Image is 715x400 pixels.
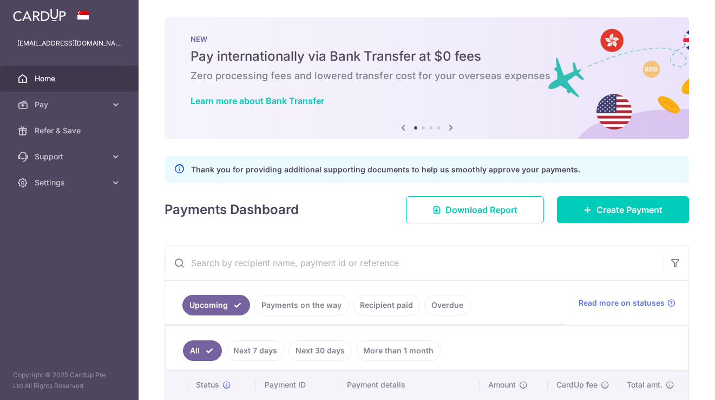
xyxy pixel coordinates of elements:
span: Pay [35,99,106,110]
a: Create Payment [557,196,689,223]
p: NEW [191,35,663,43]
span: Download Report [445,203,517,216]
a: Payments on the way [254,295,349,315]
a: More than 1 month [356,340,441,361]
img: Bank transfer banner [165,17,689,139]
a: Next 30 days [288,340,352,361]
a: All [183,340,222,361]
a: Read more on statuses [579,298,675,308]
h5: Pay internationally via Bank Transfer at $0 fees [191,48,663,65]
span: Create Payment [596,203,662,216]
p: Thank you for providing additional supporting documents to help us smoothly approve your payments. [191,163,580,176]
span: Amount [488,379,516,390]
span: Total amt. [627,379,662,390]
span: Status [196,379,219,390]
p: [EMAIL_ADDRESS][DOMAIN_NAME] [17,38,121,49]
a: Next 7 days [226,340,284,361]
h4: Payments Dashboard [165,200,299,220]
input: Search by recipient name, payment id or reference [165,246,662,280]
a: Overdue [424,295,470,315]
a: Learn more about Bank Transfer [191,95,324,106]
th: Payment ID [256,371,338,399]
span: Support [35,151,106,162]
span: Read more on statuses [579,298,665,308]
h6: Zero processing fees and lowered transfer cost for your overseas expenses [191,69,663,82]
span: Home [35,73,106,84]
span: CardUp fee [556,379,598,390]
a: Recipient paid [353,295,420,315]
th: Payment details [338,371,480,399]
span: Settings [35,177,106,188]
img: CardUp [13,9,66,22]
span: Refer & Save [35,125,106,136]
a: Upcoming [182,295,250,315]
a: Download Report [406,196,544,223]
